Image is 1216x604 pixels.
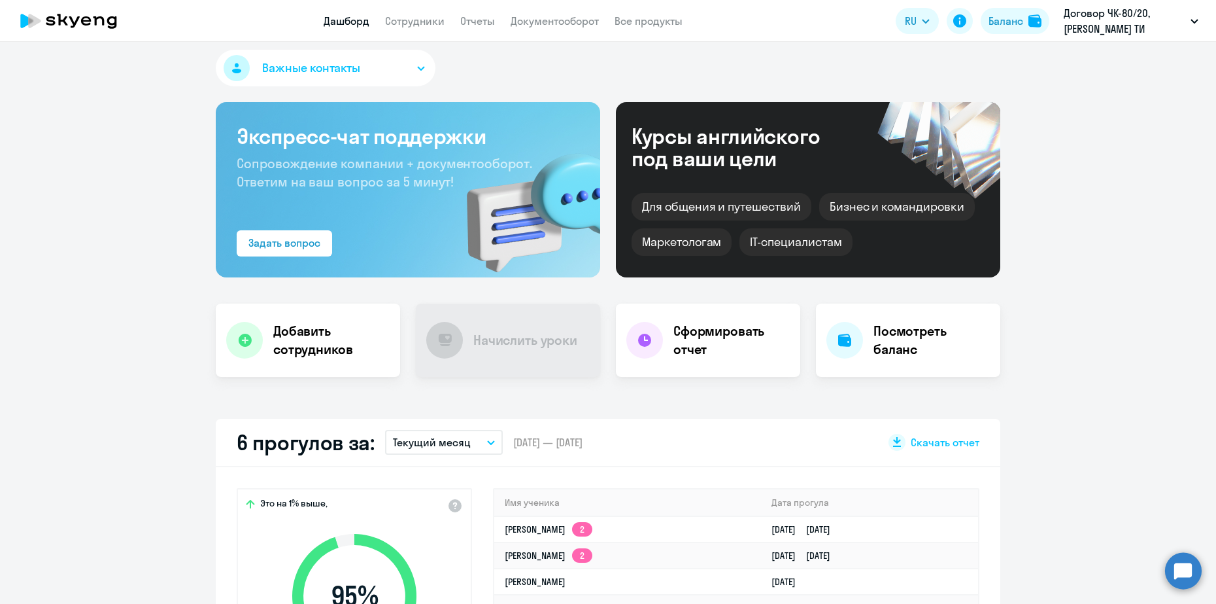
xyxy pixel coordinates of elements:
[761,489,978,516] th: Дата прогула
[1028,14,1041,27] img: balance
[1064,5,1185,37] p: Договор ЧК-80/20, [PERSON_NAME] ТИ СОЛЮШЕНС, ООО
[505,576,566,588] a: [PERSON_NAME]
[262,60,360,77] span: Важные контакты
[572,548,592,563] app-skyeng-badge: 2
[237,155,532,190] span: Сопровождение компании + документооборот. Ответим на ваш вопрос за 5 минут!
[237,230,332,257] button: Задать вопрос
[273,322,390,359] h4: Добавить сотрудников
[981,8,1049,34] button: Балансbalance
[324,14,369,27] a: Дашборд
[896,8,939,34] button: RU
[237,123,579,149] h3: Экспресс-чат поддержки
[385,430,503,455] button: Текущий месяц
[819,193,975,221] div: Бизнес и командировки
[460,14,495,27] a: Отчеты
[385,14,445,27] a: Сотрудники
[237,429,375,455] h2: 6 прогулов за:
[494,489,761,516] th: Имя ученика
[248,235,320,251] div: Задать вопрос
[511,14,599,27] a: Документооборот
[771,524,841,535] a: [DATE][DATE]
[632,193,811,221] div: Для общения и путешествий
[505,524,592,535] a: [PERSON_NAME]2
[905,13,917,29] span: RU
[615,14,683,27] a: Все продукты
[988,13,1023,29] div: Баланс
[513,435,583,450] span: [DATE] — [DATE]
[393,435,471,450] p: Текущий месяц
[771,576,806,588] a: [DATE]
[216,50,435,86] button: Важные контакты
[505,550,592,561] a: [PERSON_NAME]2
[1057,5,1205,37] button: Договор ЧК-80/20, [PERSON_NAME] ТИ СОЛЮШЕНС, ООО
[632,125,855,169] div: Курсы английского под ваши цели
[572,522,592,537] app-skyeng-badge: 2
[632,228,732,256] div: Маркетологам
[739,228,852,256] div: IT-специалистам
[673,322,790,359] h4: Сформировать отчет
[771,550,841,561] a: [DATE][DATE]
[873,322,990,359] h4: Посмотреть баланс
[911,435,979,450] span: Скачать отчет
[260,497,328,513] span: Это на 1% выше,
[473,331,577,349] h4: Начислить уроки
[448,130,600,277] img: bg-img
